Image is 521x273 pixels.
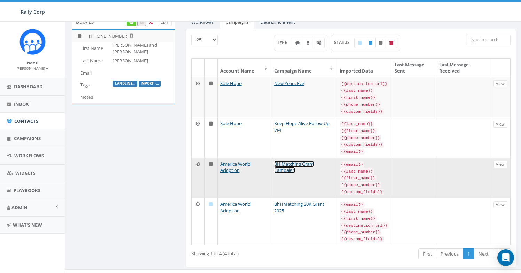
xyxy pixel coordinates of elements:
[140,20,143,25] span: Call this contact by routing a call through the phone number listed in your profile.
[274,201,324,214] a: BhHMatching 30K Grant 2025
[220,161,251,174] a: America World Adoption
[292,38,303,48] label: Text SMS
[493,248,511,260] a: Last
[146,19,156,26] a: Admin opt-out override
[14,187,40,194] span: Playbooks
[369,41,372,45] i: Published
[340,208,374,215] code: {{last_name}}
[220,15,254,29] a: Campaigns
[340,94,377,101] code: {{first_name}}
[493,161,507,168] a: View
[196,162,200,166] i: Immediate: Send all messages now
[313,38,325,48] label: Automated Message
[436,248,463,260] a: Previous
[340,229,381,235] code: {{phone_number}}
[72,42,110,55] td: First Name
[196,121,200,126] i: Schedule: Pick a date and time to send
[295,41,300,45] i: Text SMS
[158,19,172,26] a: Edit
[340,161,364,168] code: {{email}}
[340,121,374,127] code: {{last_name}}
[303,38,313,48] label: Ringless Voice Mail
[474,248,493,260] a: Next
[27,60,38,65] small: Name
[218,59,271,77] th: Account Name: activate to sort column ascending
[497,249,514,266] div: Open Intercom Messenger
[14,83,43,90] span: Dashboard
[340,182,381,188] code: {{phone_number}}
[375,38,386,48] label: Unpublished
[337,59,392,77] th: Imported Data
[271,59,337,77] th: Campaign Name: activate to sort column ascending
[220,120,242,127] a: Sole Hope
[493,80,507,88] a: View
[209,202,213,206] i: Draft
[127,19,136,26] a: Enrich Contact
[220,201,251,214] a: America World Adoption
[196,202,200,206] i: Schedule: Pick a date and time to send
[316,41,321,45] i: Automated Message
[392,59,436,77] th: Last Message Sent
[340,189,384,195] code: {{custom_fields}}
[13,222,42,228] span: What's New
[463,248,474,260] a: 1
[436,59,490,77] th: Last Message Received
[186,15,219,29] a: Workflows
[418,248,436,260] a: First
[110,55,175,67] td: [PERSON_NAME]
[191,248,318,257] div: Showing 1 to 4 (4 total)
[386,38,397,48] label: Archived
[493,201,507,208] a: View
[277,39,292,45] span: TYPE
[274,161,314,174] a: BH Matching Grant Campaign
[78,34,81,38] i: This phone number is unsubscribed and has opted-out of all texts.
[14,152,44,159] span: Workflows
[340,215,377,222] code: {{first_name}}
[196,81,200,86] i: Schedule: Pick a date and time to send
[255,15,301,29] a: Data Enrichment
[15,170,35,176] span: Widgets
[14,135,41,142] span: Campaigns
[340,202,364,208] code: {{email}}
[17,66,48,71] small: [PERSON_NAME]
[113,81,137,87] label: landline number
[209,162,213,166] i: Unpublished
[354,38,365,48] label: Draft
[220,80,242,86] a: Sole Hope
[340,81,389,87] code: {{destination_url}}
[209,81,213,86] i: Unpublished
[274,120,330,133] a: Keep Hope Alive Follow Up VM
[365,38,376,48] label: Published
[307,41,309,45] i: Ringless Voice Mail
[139,81,161,87] label: Import - 08/11/2025
[340,142,384,148] code: {{custom_fields}}
[274,80,304,86] a: New Years Eve
[17,65,48,71] a: [PERSON_NAME]
[72,55,110,67] td: Last Name
[72,79,110,91] td: Tags
[72,15,175,29] div: Details
[466,35,511,45] input: Type to search
[340,236,384,242] code: {{custom_fields}}
[334,39,355,45] span: STATUS
[110,42,175,55] td: [PERSON_NAME] and [PERSON_NAME]
[493,121,507,128] a: View
[340,101,381,108] code: {{phone_number}}
[11,204,27,211] span: Admin
[340,222,389,229] code: {{destination_url}}
[209,121,213,126] i: Unpublished
[340,135,381,141] code: {{phone_number}}
[14,101,29,107] span: Inbox
[14,118,38,124] span: Contacts
[340,88,374,94] code: {{last_name}}
[340,128,377,134] code: {{first_name}}
[340,168,374,175] code: {{last_name}}
[340,149,364,155] code: {{email}}
[72,91,110,103] td: Notes
[340,175,377,181] code: {{first_name}}
[19,29,46,55] img: Icon_1.png
[72,67,110,79] td: Email
[21,8,45,15] span: Rally Corp
[86,30,175,42] td: [PHONE_NUMBER]
[340,108,384,115] code: {{custom_fields}}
